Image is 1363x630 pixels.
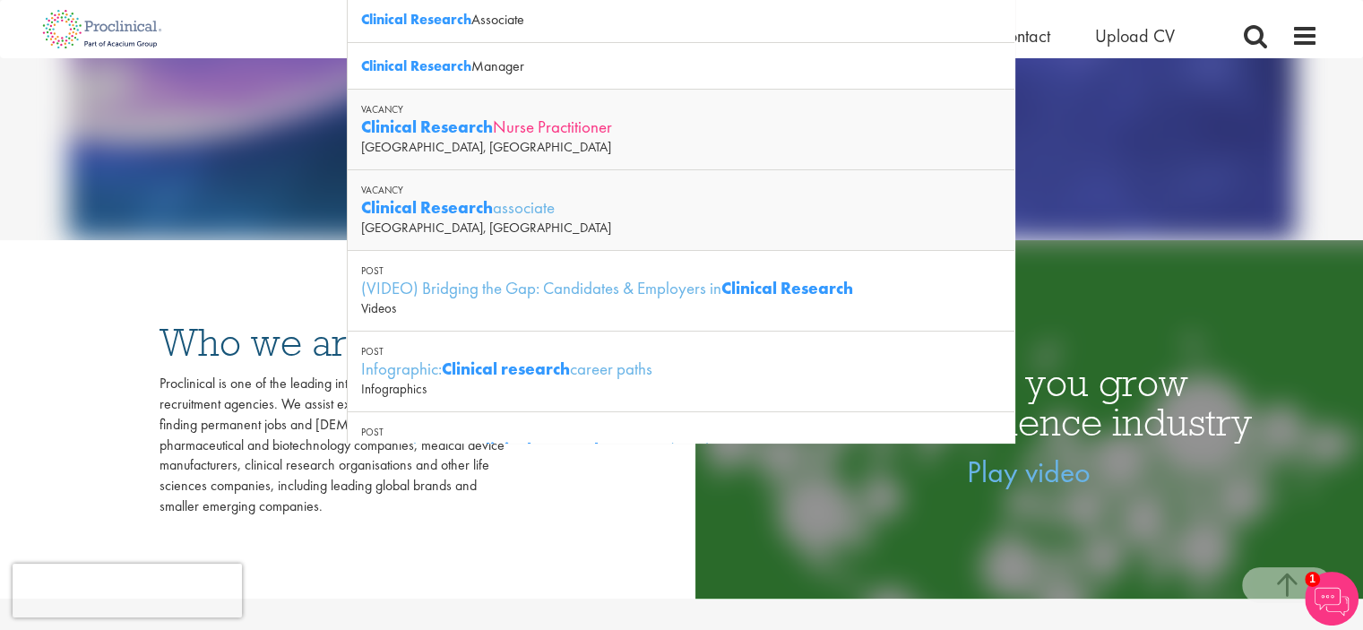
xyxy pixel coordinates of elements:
[361,10,471,29] strong: Clinical Research
[996,24,1050,47] a: Contact
[361,345,1001,358] div: Post
[13,564,242,617] iframe: reCAPTCHA
[361,426,1001,438] div: Post
[361,358,1001,380] div: Infographic: career paths
[348,43,1014,90] div: Manager
[1305,572,1320,587] span: 1
[1305,572,1359,626] img: Chatbot
[361,196,1001,219] div: associate
[442,358,570,380] strong: Clinical research
[361,219,1001,237] div: [GEOGRAPHIC_DATA], [GEOGRAPHIC_DATA]
[361,116,1001,138] div: Nurse Practitioner
[361,184,1001,196] div: Vacancy
[160,323,509,362] h3: Who we are
[361,264,1001,277] div: Post
[361,277,1001,299] div: (VIDEO) Bridging the Gap: Candidates & Employers in
[721,277,853,299] strong: Clinical Research
[361,196,493,219] strong: Clinical Research
[361,380,1001,398] div: Infographics
[967,453,1091,491] a: Play video
[361,56,471,75] strong: Clinical Research
[361,103,1001,116] div: Vacancy
[479,438,604,461] strong: clinical research
[1095,24,1175,47] a: Upload CV
[361,438,1001,461] div: How to become a associate (CRA)
[160,374,509,517] div: Proclinical is one of the leading international life sciences recruitment agencies. We assist exp...
[361,138,1001,156] div: [GEOGRAPHIC_DATA], [GEOGRAPHIC_DATA]
[361,116,493,138] strong: Clinical Research
[361,299,1001,317] div: Videos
